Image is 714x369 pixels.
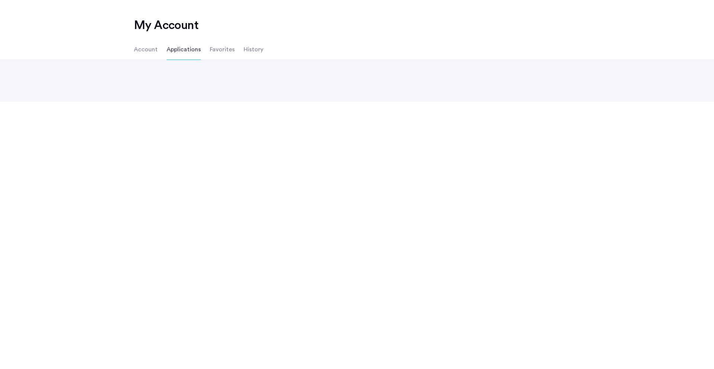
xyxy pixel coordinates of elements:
[134,18,580,33] h2: My Account
[210,39,235,60] li: Favorites
[244,39,263,60] li: History
[134,39,158,60] li: Account
[683,339,707,362] iframe: chat widget
[167,39,201,60] li: Applications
